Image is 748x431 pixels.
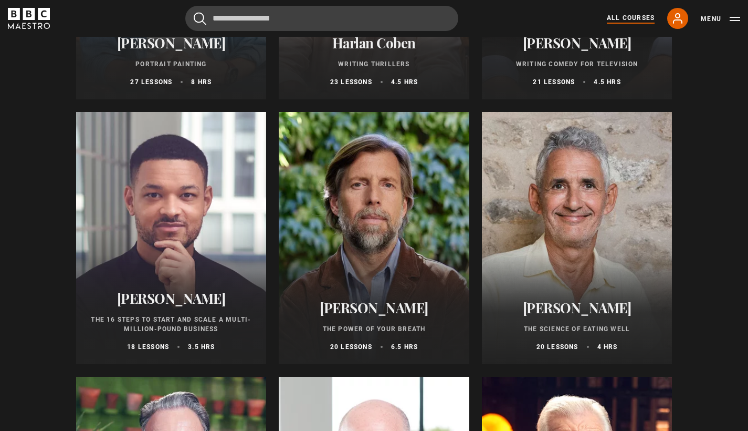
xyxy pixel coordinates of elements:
p: 8 hrs [191,77,212,87]
h2: [PERSON_NAME] [89,35,254,51]
p: 20 lessons [330,342,372,352]
p: 4.5 hrs [391,77,418,87]
svg: BBC Maestro [8,8,50,29]
p: 4.5 hrs [594,77,620,87]
p: 21 lessons [533,77,575,87]
p: The Science of Eating Well [494,324,660,334]
p: 20 lessons [536,342,578,352]
p: 27 lessons [130,77,172,87]
a: [PERSON_NAME] The 16 Steps to Start and Scale a Multi-Million-Pound Business 18 lessons 3.5 hrs [76,112,267,364]
h2: [PERSON_NAME] [494,300,660,316]
h2: [PERSON_NAME] [291,300,457,316]
button: Submit the search query [194,12,206,25]
a: [PERSON_NAME] The Science of Eating Well 20 lessons 4 hrs [482,112,672,364]
a: All Courses [607,13,655,24]
button: Toggle navigation [701,14,740,24]
p: 6.5 hrs [391,342,418,352]
h2: Harlan Coben [291,35,457,51]
h2: [PERSON_NAME] [494,35,660,51]
a: [PERSON_NAME] The Power of Your Breath 20 lessons 6.5 hrs [279,112,469,364]
p: 4 hrs [597,342,618,352]
h2: [PERSON_NAME] [89,290,254,306]
p: 3.5 hrs [188,342,215,352]
input: Search [185,6,458,31]
p: Writing Thrillers [291,59,457,69]
p: Writing Comedy for Television [494,59,660,69]
p: The Power of Your Breath [291,324,457,334]
p: 23 lessons [330,77,372,87]
p: The 16 Steps to Start and Scale a Multi-Million-Pound Business [89,315,254,334]
p: Portrait Painting [89,59,254,69]
p: 18 lessons [127,342,169,352]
